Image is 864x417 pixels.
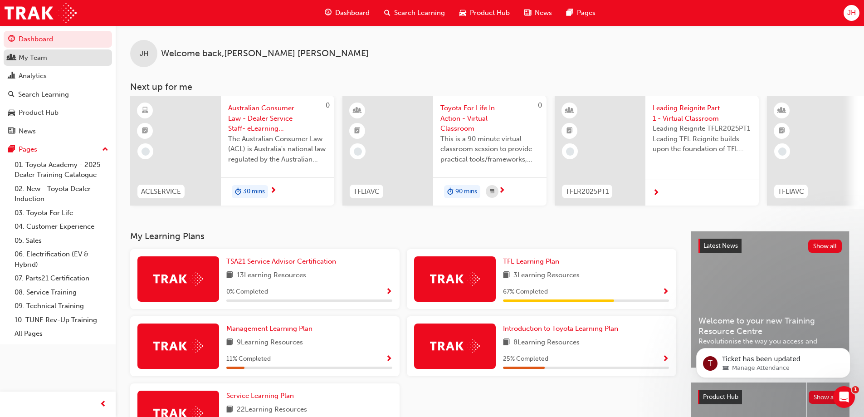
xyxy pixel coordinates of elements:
span: Product Hub [703,393,738,401]
span: 0 [326,101,330,109]
span: people-icon [8,54,15,62]
a: Product Hub [4,104,112,121]
a: Search Learning [4,86,112,103]
span: learningResourceType_ELEARNING-icon [142,105,148,117]
span: learningRecordVerb_NONE-icon [142,147,150,156]
span: car-icon [459,7,466,19]
button: Show all [809,391,843,404]
button: Show Progress [386,353,392,365]
span: ACLSERVICE [141,186,181,197]
span: search-icon [384,7,391,19]
span: 8 Learning Resources [513,337,580,348]
span: car-icon [8,109,15,117]
span: 22 Learning Resources [237,404,307,416]
a: 06. Electrification (EV & Hybrid) [11,247,112,271]
span: learningResourceType_INSTRUCTOR_LED-icon [354,105,361,117]
span: Leading Reignite TFLR2025PT1 Leading TFL Reignite builds upon the foundation of TFL Reignite, rea... [653,123,752,154]
span: 67 % Completed [503,287,548,297]
span: Leading Reignite Part 1 - Virtual Classroom [653,103,752,123]
span: Toyota For Life In Action - Virtual Classroom [440,103,539,134]
h3: Next up for me [116,82,864,92]
iframe: Intercom notifications message [683,329,864,392]
span: Introduction to Toyota Learning Plan [503,324,618,333]
span: 0 % Completed [226,287,268,297]
span: guage-icon [8,35,15,44]
span: duration-icon [447,186,454,198]
button: Show all [808,240,842,253]
iframe: Intercom live chat [833,386,855,408]
span: search-icon [8,91,15,99]
a: Dashboard [4,31,112,48]
button: DashboardMy TeamAnalyticsSearch LearningProduct HubNews [4,29,112,141]
img: Trak [430,272,480,286]
a: Analytics [4,68,112,84]
span: pages-icon [566,7,573,19]
span: Australian Consumer Law - Dealer Service Staff- eLearning Module [228,103,327,134]
span: book-icon [226,270,233,281]
span: book-icon [503,270,510,281]
span: Welcome to your new Training Resource Centre [698,316,842,336]
span: booktick-icon [354,125,361,137]
a: 0ACLSERVICEAustralian Consumer Law - Dealer Service Staff- eLearning ModuleThe Australian Consume... [130,96,334,206]
span: calendar-icon [490,186,494,197]
a: car-iconProduct Hub [452,4,517,22]
a: Latest NewsShow allWelcome to your new Training Resource CentreRevolutionise the way you access a... [691,231,849,368]
button: Show Progress [662,286,669,298]
div: Product Hub [19,108,59,118]
span: 13 Learning Resources [237,270,306,281]
span: Latest News [703,242,738,250]
div: My Team [19,53,47,63]
a: TSA21 Service Advisor Certification [226,256,340,267]
span: 9 Learning Resources [237,337,303,348]
span: 0 [538,101,542,109]
button: JH [844,5,859,21]
span: news-icon [8,128,15,136]
span: Pages [577,8,596,18]
a: All Pages [11,327,112,341]
span: 3 Learning Resources [513,270,580,281]
span: duration-icon [235,186,241,198]
a: search-iconSearch Learning [377,4,452,22]
span: TFLIAVC [778,186,804,197]
span: Service Learning Plan [226,392,294,400]
div: News [19,126,36,137]
span: 1 [852,386,859,393]
button: Pages [4,141,112,158]
div: Search Learning [18,89,69,100]
span: guage-icon [325,7,332,19]
a: Product HubShow all [698,390,842,404]
img: Trak [153,272,203,286]
a: 05. Sales [11,234,112,248]
span: next-icon [270,187,277,195]
span: 11 % Completed [226,354,271,364]
span: This is a 90 minute virtual classroom session to provide practical tools/frameworks, behaviours a... [440,134,539,165]
span: learningResourceType_INSTRUCTOR_LED-icon [566,105,573,117]
span: book-icon [226,404,233,416]
a: Service Learning Plan [226,391,298,401]
span: book-icon [503,337,510,348]
img: Trak [153,339,203,353]
span: Show Progress [386,355,392,363]
span: news-icon [524,7,531,19]
a: 01. Toyota Academy - 2025 Dealer Training Catalogue [11,158,112,182]
a: 09. Technical Training [11,299,112,313]
a: guage-iconDashboard [317,4,377,22]
span: chart-icon [8,72,15,80]
a: TFL Learning Plan [503,256,563,267]
button: Show Progress [662,353,669,365]
a: 0TFLIAVCToyota For Life In Action - Virtual ClassroomThis is a 90 minute virtual classroom sessio... [342,96,547,206]
a: Management Learning Plan [226,324,316,334]
span: Search Learning [394,8,445,18]
span: Dashboard [335,8,370,18]
a: 07. Parts21 Certification [11,271,112,285]
span: Management Learning Plan [226,324,312,333]
span: Product Hub [470,8,510,18]
img: Trak [5,3,77,23]
a: news-iconNews [517,4,559,22]
span: learningResourceType_INSTRUCTOR_LED-icon [779,105,785,117]
span: booktick-icon [566,125,573,137]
